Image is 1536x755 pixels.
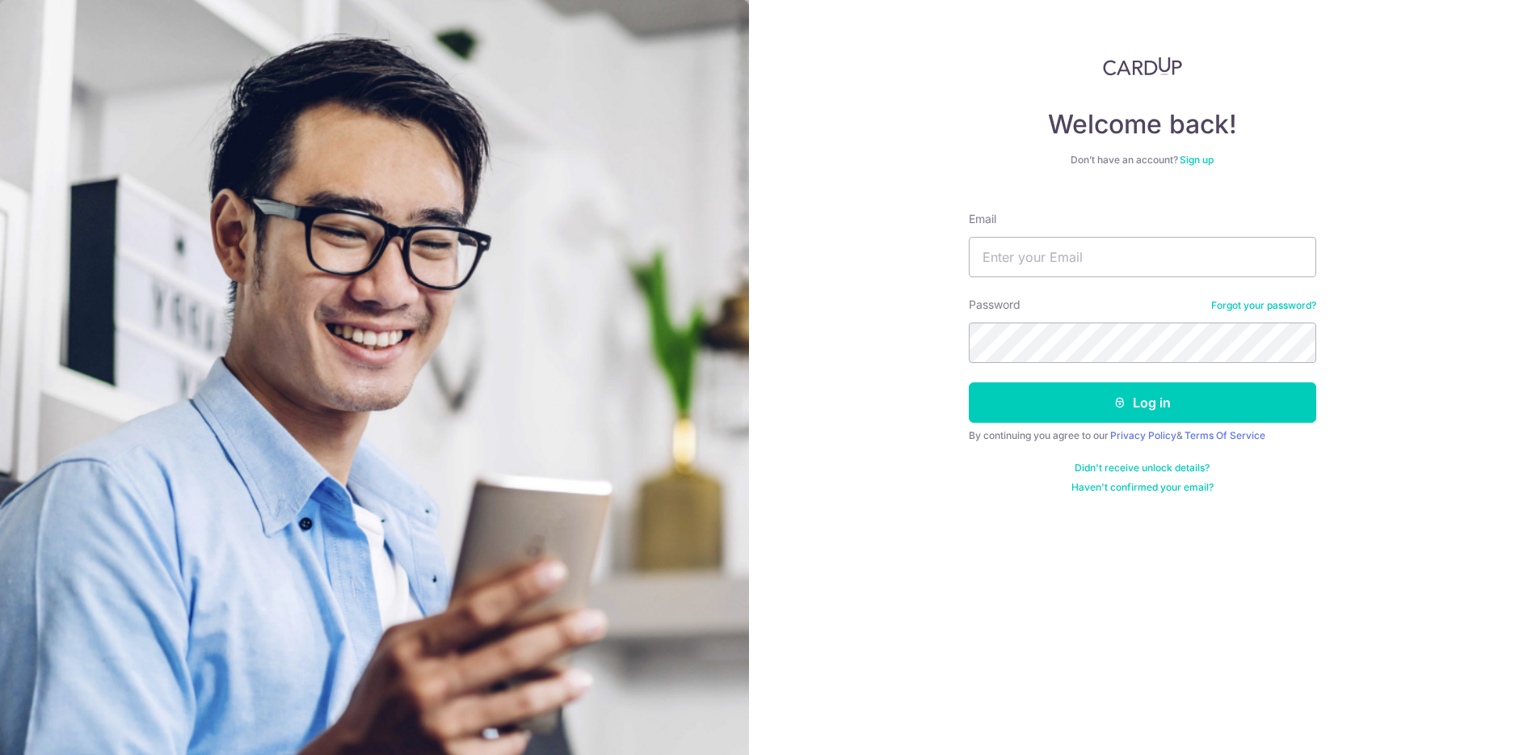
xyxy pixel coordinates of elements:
[969,382,1316,423] button: Log in
[1180,154,1214,166] a: Sign up
[1075,462,1210,475] a: Didn't receive unlock details?
[1103,57,1182,76] img: CardUp Logo
[1071,481,1214,494] a: Haven't confirmed your email?
[969,154,1316,167] div: Don’t have an account?
[1185,429,1265,441] a: Terms Of Service
[969,108,1316,141] h4: Welcome back!
[1211,299,1316,312] a: Forgot your password?
[969,297,1020,313] label: Password
[1110,429,1176,441] a: Privacy Policy
[969,211,996,227] label: Email
[969,237,1316,277] input: Enter your Email
[969,429,1316,442] div: By continuing you agree to our &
